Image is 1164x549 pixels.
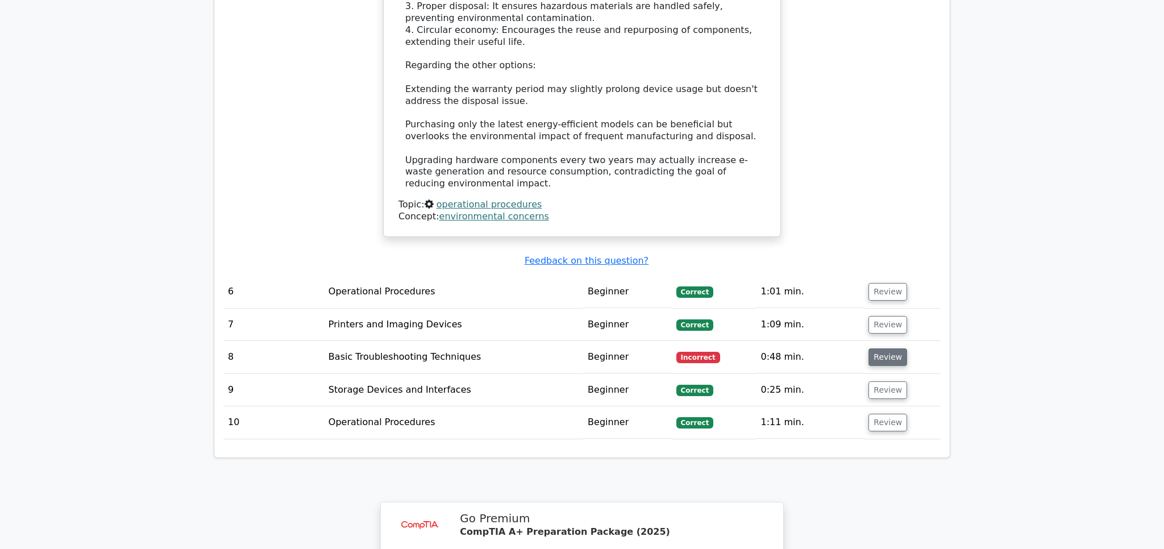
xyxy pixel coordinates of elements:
td: 9 [223,374,324,406]
td: 0:48 min. [756,341,864,373]
td: Beginner [583,276,672,308]
td: Beginner [583,341,672,373]
td: 8 [223,341,324,373]
td: 10 [223,406,324,439]
a: operational procedures [436,199,542,210]
button: Review [868,316,907,334]
span: Correct [676,417,713,429]
td: Operational Procedures [324,406,583,439]
td: 7 [223,309,324,341]
a: Feedback on this question? [525,255,648,266]
a: environmental concerns [439,211,549,222]
td: 0:25 min. [756,374,864,406]
td: Beginner [583,374,672,406]
span: Incorrect [676,352,720,363]
td: Storage Devices and Interfaces [324,374,583,406]
td: Printers and Imaging Devices [324,309,583,341]
span: Correct [676,286,713,298]
span: Correct [676,385,713,396]
td: 1:01 min. [756,276,864,308]
div: Topic: [398,199,766,211]
td: 6 [223,276,324,308]
button: Review [868,348,907,366]
button: Review [868,283,907,301]
td: Basic Troubleshooting Techniques [324,341,583,373]
span: Correct [676,319,713,331]
td: 1:09 min. [756,309,864,341]
div: Concept: [398,211,766,223]
td: Beginner [583,406,672,439]
button: Review [868,414,907,431]
td: 1:11 min. [756,406,864,439]
td: Beginner [583,309,672,341]
td: Operational Procedures [324,276,583,308]
button: Review [868,381,907,399]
